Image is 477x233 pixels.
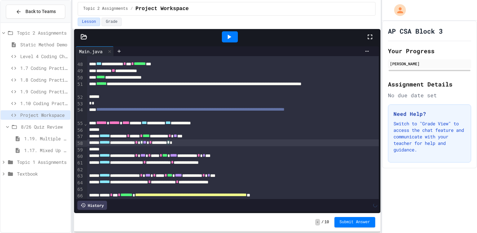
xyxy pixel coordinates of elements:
div: 48 [76,61,84,68]
button: Submit Answer [334,217,376,227]
span: Topic 2 Assignments [17,29,68,36]
div: 50 [76,75,84,81]
div: 66 [76,193,84,199]
button: Back to Teams [6,5,65,19]
div: 51 [76,81,84,94]
div: 53 [76,101,84,107]
span: 1.7 Coding Practice [20,65,68,71]
span: / [321,220,324,225]
div: Main.java [76,48,106,55]
div: [PERSON_NAME] [390,61,469,67]
span: Project Workspace [135,5,189,13]
div: My Account [387,3,408,18]
div: 65 [76,186,84,193]
span: 1.10 Coding Practice [20,100,68,107]
div: 57 [76,133,84,140]
div: No due date set [388,91,471,99]
button: Lesson [78,18,100,26]
div: 63 [76,173,84,179]
span: 1.17. Mixed Up Code Practice 1.1-1.6 [24,147,68,154]
span: Submit Answer [340,220,370,225]
div: 60 [76,153,84,160]
div: 58 [76,140,84,147]
h1: AP CSA Block 3 [388,26,443,36]
div: 49 [76,68,84,74]
span: 1.9 Coding Practice [20,88,68,95]
p: Switch to "Grade View" to access the chat feature and communicate with your teacher for help and ... [393,120,466,153]
div: 62 [76,167,84,173]
div: 59 [76,147,84,153]
div: Main.java [76,46,114,56]
span: Textbook [17,170,68,177]
div: 61 [76,160,84,166]
div: 56 [76,127,84,134]
div: 54 [76,107,84,120]
span: 1.8 Coding Practice [20,76,68,83]
div: 55 [76,120,84,127]
h2: Your Progress [388,46,471,55]
div: 52 [76,94,84,101]
h2: Assignment Details [388,80,471,89]
button: Grade [101,18,122,26]
span: Static Method Demo [20,41,68,48]
span: Level 4 Coding Challenge [20,53,68,60]
span: Fold line [84,121,87,126]
span: 8/26 Quiz Review [21,123,68,130]
span: Topic 2 Assignments [83,6,128,11]
span: Project Workspace [20,112,68,118]
span: - [315,219,320,225]
div: History [77,201,107,210]
span: Back to Teams [25,8,56,15]
h3: Need Help? [393,110,466,118]
span: 1.19. Multiple Choice Exercises for Unit 1a (1.1-1.6) [24,135,68,142]
div: 64 [76,180,84,186]
span: Topic 1 Assignments [17,159,68,165]
span: 10 [324,220,329,225]
span: / [131,6,133,11]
